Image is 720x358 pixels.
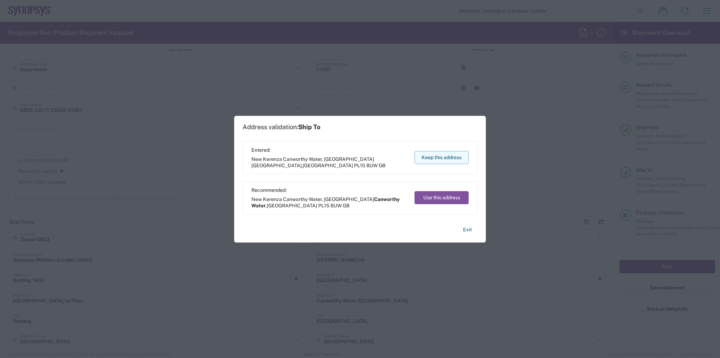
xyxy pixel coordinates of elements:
span: Entered: [251,147,408,153]
h1: Address validation: [243,123,320,131]
span: New Kerenza Canworthy Water, [GEOGRAPHIC_DATA] , [251,196,408,209]
span: GB [343,203,349,208]
span: New Kerenza Canworthy Water, [GEOGRAPHIC_DATA] , [251,156,408,169]
span: Ship To [298,123,320,131]
span: PL15 8UW [354,163,378,168]
button: Keep this address [414,151,469,164]
span: [GEOGRAPHIC_DATA] [303,163,353,168]
button: Use this address [414,191,469,204]
span: Recommended: [251,187,408,193]
span: PL15 8UW [318,203,342,208]
button: Exit [457,224,477,236]
span: [GEOGRAPHIC_DATA] [251,163,302,168]
span: GB [379,163,385,168]
span: [GEOGRAPHIC_DATA] [267,203,317,208]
